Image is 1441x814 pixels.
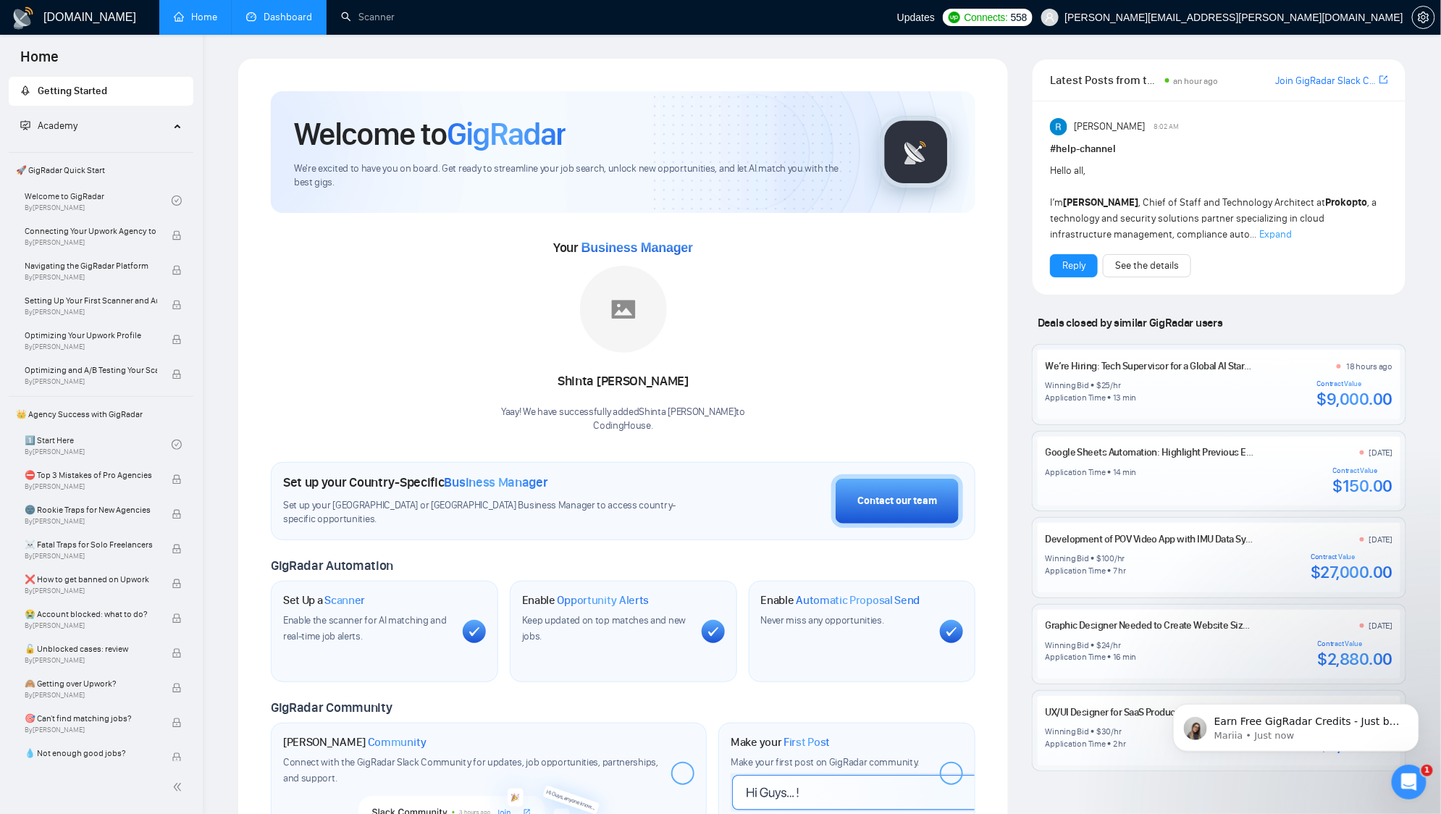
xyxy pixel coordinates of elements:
div: 30 [1101,726,1112,737]
span: Optimizing and A/B Testing Your Scanner for Better Results [25,363,157,377]
button: Reply [1050,254,1098,277]
img: placeholder.png [580,266,667,353]
a: Reply [1062,258,1085,274]
div: 18 hours ago [1346,361,1392,372]
span: GigRadar [447,114,566,154]
span: By [PERSON_NAME] [25,726,157,734]
div: $ [1096,726,1101,737]
a: searchScanner [341,11,395,23]
span: Setting Up Your First Scanner and Auto-Bidder [25,293,157,308]
span: By [PERSON_NAME] [25,273,157,282]
div: Contact our team [857,493,937,509]
span: an hour ago [1174,76,1219,86]
div: Application Time [1046,466,1106,478]
span: 🔓 Unblocked cases: review [25,642,157,656]
span: GigRadar Automation [271,558,393,574]
span: By [PERSON_NAME] [25,482,157,491]
div: 100 [1101,553,1114,564]
span: user [1045,12,1055,22]
div: 24 [1101,639,1111,651]
span: fund-projection-screen [20,120,30,130]
span: By [PERSON_NAME] [25,343,157,351]
button: setting [1412,6,1435,29]
span: 👑 Agency Success with GigRadar [10,400,192,429]
div: [DATE] [1369,447,1393,458]
div: Contract Value [1333,466,1393,475]
div: $ [1096,553,1101,564]
span: ❌ How to get banned on Upwork [25,572,157,587]
span: double-left [172,780,187,794]
a: setting [1412,12,1435,23]
span: Academy [20,119,77,132]
span: lock [172,335,182,345]
div: $ [1096,639,1101,651]
span: Business Manager [581,240,693,255]
span: GigRadar Community [271,700,392,716]
iframe: Intercom live chat [1392,765,1427,800]
span: Never miss any opportunities. [761,614,884,626]
span: 🎯 Can't find matching jobs? [25,711,157,726]
span: 🚀 GigRadar Quick Start [10,156,192,185]
strong: Prokopto [1325,196,1367,209]
span: Navigating the GigRadar Platform [25,259,157,273]
a: See the details [1115,258,1179,274]
img: logo [12,7,35,30]
span: Scanner [324,593,365,608]
a: Join GigRadar Slack Community [1275,73,1377,89]
span: 8:02 AM [1154,120,1180,133]
span: lock [172,300,182,310]
span: lock [172,544,182,554]
span: export [1379,74,1388,85]
h1: Enable [522,593,650,608]
div: /hr [1112,726,1122,737]
span: Deals closed by similar GigRadar users [1032,310,1228,335]
span: Optimizing Your Upwork Profile [25,328,157,343]
span: 1 [1421,765,1433,776]
a: homeHome [174,11,217,23]
span: Enable the scanner for AI matching and real-time job alerts. [283,614,447,642]
span: 💧 Not enough good jobs? [25,746,157,760]
h1: Enable [761,593,920,608]
span: We're excited to have you on board. Get ready to streamline your job search, unlock new opportuni... [294,162,857,190]
div: Application Time [1046,651,1106,663]
button: See the details [1103,254,1191,277]
span: 🙈 Getting over Upwork? [25,676,157,691]
a: Google Sheets Automation: Highlight Previous Entries [1046,446,1271,458]
div: 7 hr [1113,565,1126,576]
span: lock [172,369,182,379]
span: lock [172,579,182,589]
h1: Set Up a [283,593,365,608]
h1: Welcome to [294,114,566,154]
span: [PERSON_NAME] [1074,119,1145,135]
div: $ [1096,379,1101,391]
div: Contract Value [1317,379,1393,388]
span: Make your first post on GigRadar community. [731,756,919,768]
span: Connecting Your Upwork Agency to GigRadar [25,224,157,238]
div: 2 hr [1113,738,1126,750]
img: Rohith Sanam [1050,118,1067,135]
span: check-circle [172,440,182,450]
button: Contact our team [831,474,963,528]
div: Application Time [1046,565,1106,576]
span: Home [9,46,70,77]
span: Community [368,735,427,750]
div: $9,000.00 [1317,388,1393,410]
span: By [PERSON_NAME] [25,308,157,316]
div: $27,000.00 [1311,561,1392,583]
span: Connect with the GigRadar Slack Community for updates, job opportunities, partnerships, and support. [283,756,658,784]
div: Winning Bid [1046,379,1089,391]
span: By [PERSON_NAME] [25,238,157,247]
div: /hr [1111,639,1121,651]
span: lock [172,683,182,693]
a: dashboardDashboard [246,11,312,23]
div: /hr [1111,379,1121,391]
span: Opportunity Alerts [558,593,650,608]
span: Your [553,240,693,256]
span: Set up your [GEOGRAPHIC_DATA] or [GEOGRAPHIC_DATA] Business Manager to access country-specific op... [283,499,692,526]
div: Application Time [1046,738,1106,750]
a: We’re Hiring: Tech Supervisor for a Global AI Startup – CampiX [1046,360,1300,372]
span: lock [172,474,182,484]
span: By [PERSON_NAME] [25,517,157,526]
